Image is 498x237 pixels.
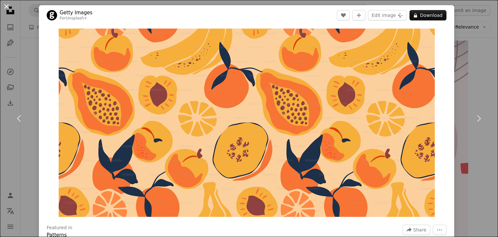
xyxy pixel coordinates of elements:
[59,29,435,217] button: Zoom in on this image
[47,10,57,20] img: Go to Getty Images's profile
[47,225,72,231] h3: Featured in
[368,10,407,20] button: Edit image
[66,16,87,20] a: Unsplash+
[459,87,498,150] a: Next
[60,9,92,16] a: Getty Images
[60,16,92,21] div: For
[409,10,446,20] button: Download
[402,225,430,235] button: Share this image
[433,225,446,235] button: More Actions
[352,10,365,20] button: Add to Collection
[59,29,435,217] img: Retro summer fruit flat cartoon seamless pattern. Trendy colorful food background design. Exotic ...
[337,10,350,20] button: Like
[413,225,426,235] span: Share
